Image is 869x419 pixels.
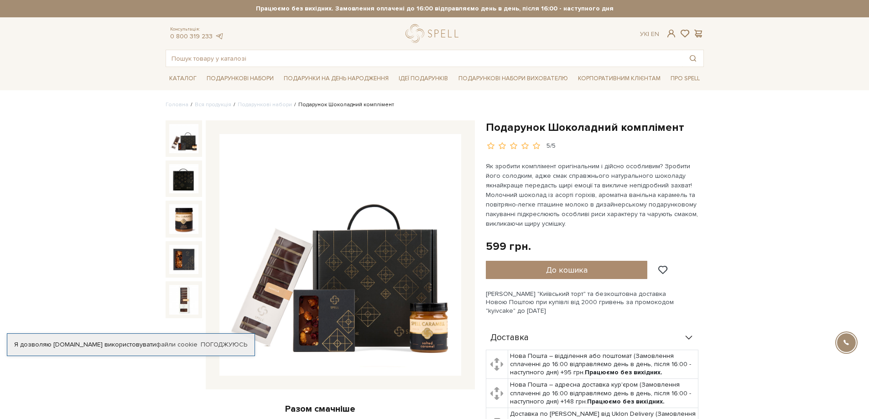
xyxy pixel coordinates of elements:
button: Пошук товару у каталозі [682,50,703,67]
div: [PERSON_NAME] "Київський торт" та безкоштовна доставка Новою Поштою при купівлі від 2000 гривень ... [486,290,704,315]
a: En [651,30,659,38]
span: | [648,30,649,38]
img: Подарунок Шоколадний комплімент [169,124,198,153]
strong: Працюємо без вихідних. Замовлення оплачені до 16:00 відправляємо день в день, після 16:00 - насту... [166,5,704,13]
a: Каталог [166,72,200,86]
a: 0 800 319 233 [170,32,213,40]
button: До кошика [486,261,648,279]
span: Доставка [490,334,529,342]
input: Пошук товару у каталозі [166,50,682,67]
h1: Подарунок Шоколадний комплімент [486,120,704,134]
a: telegram [215,32,224,40]
p: Як зробити комплімент оригінальним і дійсно особливим? Зробити його солодким, адже смак справжньо... [486,161,700,228]
a: logo [406,24,463,43]
div: Разом смачніше [166,403,475,415]
td: Нова Пошта – відділення або поштомат (Замовлення сплаченні до 16:00 відправляємо день в день, піс... [508,350,698,379]
td: Нова Пошта – адресна доставка кур'єром (Замовлення сплаченні до 16:00 відправляємо день в день, п... [508,379,698,408]
img: Подарунок Шоколадний комплімент [169,164,198,193]
a: Подарункові набори вихователю [455,71,572,86]
a: Корпоративним клієнтам [574,71,664,86]
a: файли cookie [156,341,198,348]
div: 5/5 [546,142,556,150]
li: Подарунок Шоколадний комплімент [292,101,394,109]
a: Про Spell [667,72,703,86]
a: Головна [166,101,188,108]
img: Подарунок Шоколадний комплімент [169,204,198,233]
a: Погоджуюсь [201,341,247,349]
a: Подарункові набори [203,72,277,86]
div: 599 грн. [486,239,531,253]
a: Подарунки на День народження [280,72,392,86]
div: Я дозволяю [DOMAIN_NAME] використовувати [7,341,255,349]
img: Подарунок Шоколадний комплімент [169,245,198,274]
a: Ідеї подарунків [395,72,452,86]
b: Працюємо без вихідних. [587,398,665,405]
img: Подарунок Шоколадний комплімент [169,285,198,314]
span: До кошика [546,265,588,275]
div: Ук [640,30,659,38]
img: Подарунок Шоколадний комплімент [219,134,461,376]
a: Вся продукція [195,101,231,108]
a: Подарункові набори [238,101,292,108]
b: Працюємо без вихідних. [585,368,662,376]
span: Консультація: [170,26,224,32]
